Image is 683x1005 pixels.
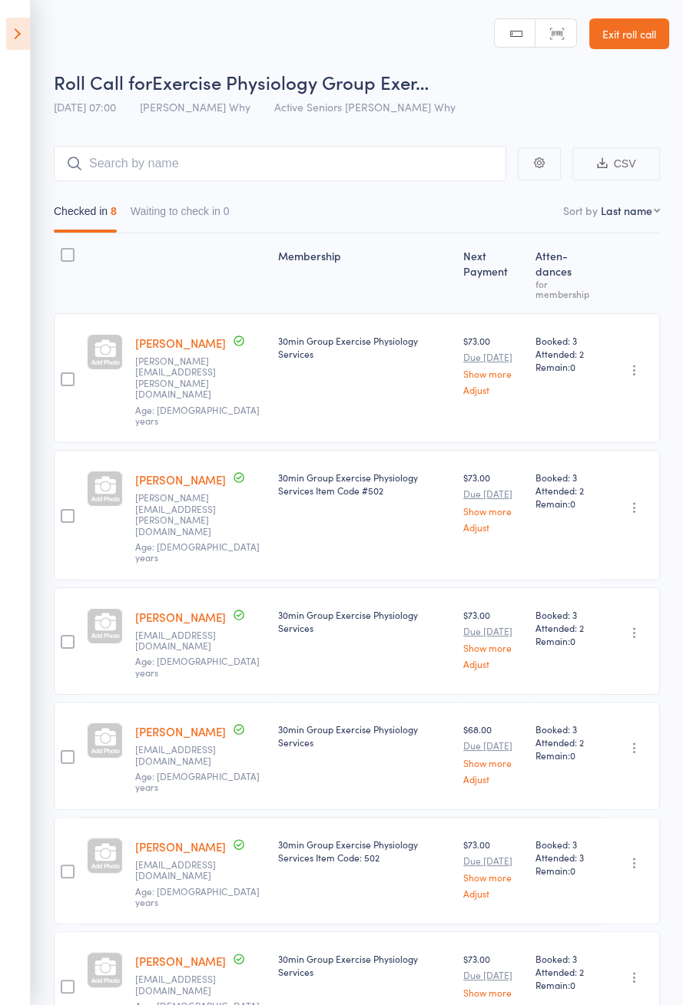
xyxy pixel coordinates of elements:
[135,953,226,969] a: [PERSON_NAME]
[463,740,523,751] small: Due [DATE]
[135,859,235,881] small: mkhardy1986@gmail.com
[535,497,598,510] span: Remain:
[463,758,523,768] a: Show more
[463,872,523,882] a: Show more
[535,347,598,360] span: Attended: 2
[535,749,598,762] span: Remain:
[272,240,457,306] div: Membership
[140,99,250,114] span: [PERSON_NAME] Why
[535,864,598,877] span: Remain:
[135,540,260,564] span: Age: [DEMOGRAPHIC_DATA] years
[535,952,598,965] span: Booked: 3
[278,608,451,634] div: 30min Group Exercise Physiology Services
[463,987,523,997] a: Show more
[570,749,575,762] span: 0
[535,978,598,991] span: Remain:
[535,471,598,484] span: Booked: 3
[457,240,529,306] div: Next Payment
[135,974,235,996] small: jemlloyd@bigpond.com
[589,18,669,49] a: Exit roll call
[535,621,598,634] span: Attended: 2
[278,334,451,360] div: 30min Group Exercise Physiology Services
[535,965,598,978] span: Attended: 2
[463,855,523,866] small: Due [DATE]
[572,147,660,180] button: CSV
[535,838,598,851] span: Booked: 3
[463,608,523,669] div: $73.00
[535,722,598,736] span: Booked: 3
[463,970,523,980] small: Due [DATE]
[570,634,575,647] span: 0
[463,626,523,636] small: Due [DATE]
[111,205,117,217] div: 8
[135,769,260,793] span: Age: [DEMOGRAPHIC_DATA] years
[131,197,230,233] button: Waiting to check in0
[152,69,429,94] span: Exercise Physiology Group Exer…
[54,197,117,233] button: Checked in8
[535,484,598,497] span: Attended: 2
[278,722,451,749] div: 30min Group Exercise Physiology Services
[535,279,598,299] div: for membership
[135,723,226,739] a: [PERSON_NAME]
[135,492,235,537] small: dianne.barnes@ymail.com
[54,69,152,94] span: Roll Call for
[463,334,523,395] div: $73.00
[274,99,456,114] span: Active Seniors [PERSON_NAME] Why
[135,630,235,652] small: Kngcasey89@gmail.com
[135,471,226,488] a: [PERSON_NAME]
[135,355,235,400] small: dianne.barnes@ymail.com
[54,99,116,114] span: [DATE] 07:00
[570,864,575,877] span: 0
[463,369,523,379] a: Show more
[563,203,598,218] label: Sort by
[135,838,226,855] a: [PERSON_NAME]
[463,659,523,669] a: Adjust
[135,609,226,625] a: [PERSON_NAME]
[570,360,575,373] span: 0
[529,240,604,306] div: Atten­dances
[463,385,523,395] a: Adjust
[135,335,226,351] a: [PERSON_NAME]
[135,403,260,427] span: Age: [DEMOGRAPHIC_DATA] years
[54,146,506,181] input: Search by name
[535,608,598,621] span: Booked: 3
[135,884,260,908] span: Age: [DEMOGRAPHIC_DATA] years
[278,838,451,864] div: 30min Group Exercise Physiology Services Item Code: 502
[463,522,523,532] a: Adjust
[135,744,235,766] small: jdorsen@outlook.com.au
[463,471,523,531] div: $73.00
[535,360,598,373] span: Remain:
[570,497,575,510] span: 0
[278,471,451,497] div: 30min Group Exercise Physiology Services Item Code #502
[224,205,230,217] div: 0
[570,978,575,991] span: 0
[463,722,523,783] div: $68.00
[463,888,523,898] a: Adjust
[135,654,260,678] span: Age: [DEMOGRAPHIC_DATA] years
[601,203,652,218] div: Last name
[535,851,598,864] span: Attended: 3
[463,488,523,499] small: Due [DATE]
[463,838,523,898] div: $73.00
[463,352,523,362] small: Due [DATE]
[535,736,598,749] span: Attended: 2
[278,952,451,978] div: 30min Group Exercise Physiology Services
[535,334,598,347] span: Booked: 3
[463,506,523,516] a: Show more
[463,774,523,784] a: Adjust
[463,643,523,653] a: Show more
[535,634,598,647] span: Remain:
